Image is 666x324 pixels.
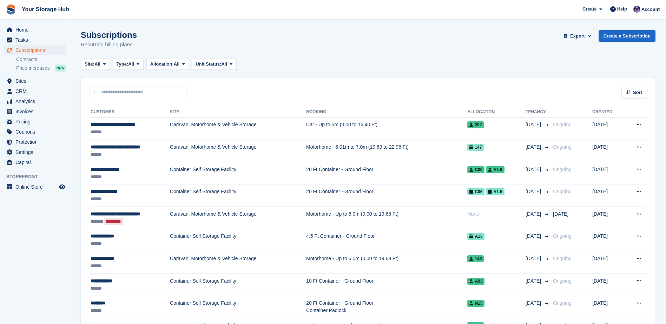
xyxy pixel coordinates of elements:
[81,30,137,40] h1: Subscriptions
[4,117,66,127] a: menu
[582,6,596,13] span: Create
[4,182,66,192] a: menu
[196,61,221,68] span: Unit Status:
[16,65,50,72] span: Price increases
[553,278,572,284] span: Ongoing
[16,56,66,63] a: Contracts
[467,255,484,262] span: 146
[128,61,134,68] span: All
[486,188,504,195] span: A1.5
[486,166,504,173] span: A1.6
[170,207,306,229] td: Caravan, Motorhome & Vehicle Storage
[553,122,572,127] span: Ongoing
[16,64,66,72] a: Price increases NEW
[221,61,227,68] span: All
[146,59,189,70] button: Allocation: All
[15,127,58,137] span: Coupons
[174,61,180,68] span: All
[553,167,572,172] span: Ongoing
[15,96,58,106] span: Analytics
[117,61,128,68] span: Type:
[306,274,467,296] td: 10 Ft Container - Ground Floor
[599,30,655,42] a: Create a Subscription
[170,184,306,207] td: Container Self Storage Facility
[467,121,484,128] span: 202
[526,255,542,262] span: [DATE]
[526,143,542,151] span: [DATE]
[4,76,66,86] a: menu
[553,211,568,217] span: [DATE]
[467,166,484,173] span: C05
[6,173,70,180] span: Storefront
[94,61,100,68] span: All
[467,210,526,218] div: None
[306,140,467,162] td: Motorhome - 6.01m to 7.0m (19.69 to 22.96 Ft)
[170,229,306,251] td: Container Self Storage Facility
[526,299,542,307] span: [DATE]
[562,30,593,42] button: Export
[15,107,58,116] span: Invoices
[592,296,624,318] td: [DATE]
[306,229,467,251] td: 4.5 Ft Container - Ground Floor
[89,107,170,118] th: Customer
[85,61,94,68] span: Site:
[526,107,550,118] th: Tenancy
[15,45,58,55] span: Subscriptions
[15,182,58,192] span: Online Store
[467,278,484,285] span: A03
[170,140,306,162] td: Caravan, Motorhome & Vehicle Storage
[467,107,526,118] th: Allocation
[4,45,66,55] a: menu
[4,35,66,45] a: menu
[633,6,640,13] img: Liam Beddard
[306,207,467,229] td: Motorhome - Up to 6.0m (0.00 to 19.68 Ft)
[592,162,624,184] td: [DATE]
[553,256,572,261] span: Ongoing
[306,251,467,274] td: Motorhome - Up to 6.0m (0.00 to 19.68 Ft)
[553,189,572,194] span: Ongoing
[592,251,624,274] td: [DATE]
[592,274,624,296] td: [DATE]
[150,61,174,68] span: Allocation:
[6,4,16,15] img: stora-icon-8386f47178a22dfd0bd8f6a31ec36ba5ce8667c1dd55bd0f319d3a0aa187defe.svg
[617,6,627,13] span: Help
[592,140,624,162] td: [DATE]
[592,184,624,207] td: [DATE]
[641,6,660,13] span: Account
[526,232,542,240] span: [DATE]
[15,25,58,35] span: Home
[4,137,66,147] a: menu
[4,147,66,157] a: menu
[15,76,58,86] span: Sites
[113,59,144,70] button: Type: All
[58,183,66,191] a: Preview store
[192,59,236,70] button: Unit Status: All
[526,210,542,218] span: [DATE]
[4,127,66,137] a: menu
[170,296,306,318] td: Container Self Storage Facility
[526,166,542,173] span: [DATE]
[526,188,542,195] span: [DATE]
[467,300,484,307] span: N15
[81,59,110,70] button: Site: All
[306,184,467,207] td: 20 Ft Container - Ground Floor
[592,229,624,251] td: [DATE]
[306,296,467,318] td: 20 Ft Container - Ground Floor Container Padlock
[170,251,306,274] td: Caravan, Motorhome & Vehicle Storage
[4,157,66,167] a: menu
[570,33,585,40] span: Export
[170,107,306,118] th: Site
[553,233,572,239] span: Ongoing
[467,144,484,151] span: 147
[15,35,58,45] span: Tasks
[553,300,572,306] span: Ongoing
[170,162,306,184] td: Container Self Storage Facility
[4,25,66,35] a: menu
[306,117,467,140] td: Car - Up to 5m (0.00 to 16.40 Ft)
[170,117,306,140] td: Caravan, Motorhome & Vehicle Storage
[4,86,66,96] a: menu
[15,137,58,147] span: Protection
[4,107,66,116] a: menu
[592,207,624,229] td: [DATE]
[592,117,624,140] td: [DATE]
